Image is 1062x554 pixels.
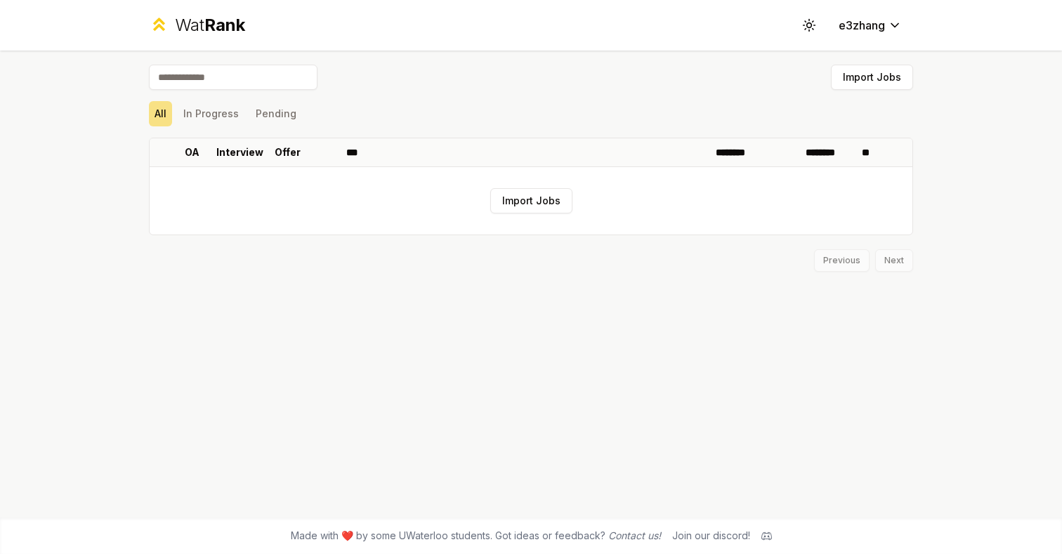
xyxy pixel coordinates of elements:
[672,529,750,543] div: Join our discord!
[250,101,302,126] button: Pending
[216,145,263,159] p: Interview
[490,188,572,213] button: Import Jobs
[827,13,913,38] button: e3zhang
[178,101,244,126] button: In Progress
[608,529,661,541] a: Contact us!
[149,14,245,37] a: WatRank
[185,145,199,159] p: OA
[831,65,913,90] button: Import Jobs
[204,15,245,35] span: Rank
[291,529,661,543] span: Made with ❤️ by some UWaterloo students. Got ideas or feedback?
[175,14,245,37] div: Wat
[275,145,301,159] p: Offer
[839,17,885,34] span: e3zhang
[149,101,172,126] button: All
